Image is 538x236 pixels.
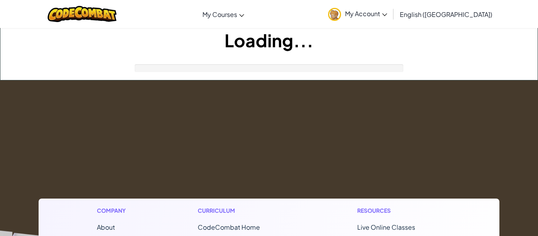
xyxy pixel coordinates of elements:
a: My Account [324,2,391,26]
h1: Resources [357,206,441,215]
a: About [97,223,115,231]
h1: Curriculum [198,206,293,215]
a: Live Online Classes [357,223,415,231]
img: avatar [328,8,341,21]
span: My Courses [202,10,237,19]
span: CodeCombat Home [198,223,260,231]
img: CodeCombat logo [48,6,117,22]
h1: Loading... [0,28,538,52]
h1: Company [97,206,134,215]
span: My Account [345,9,387,18]
a: My Courses [199,4,248,25]
a: English ([GEOGRAPHIC_DATA]) [396,4,496,25]
span: English ([GEOGRAPHIC_DATA]) [400,10,492,19]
